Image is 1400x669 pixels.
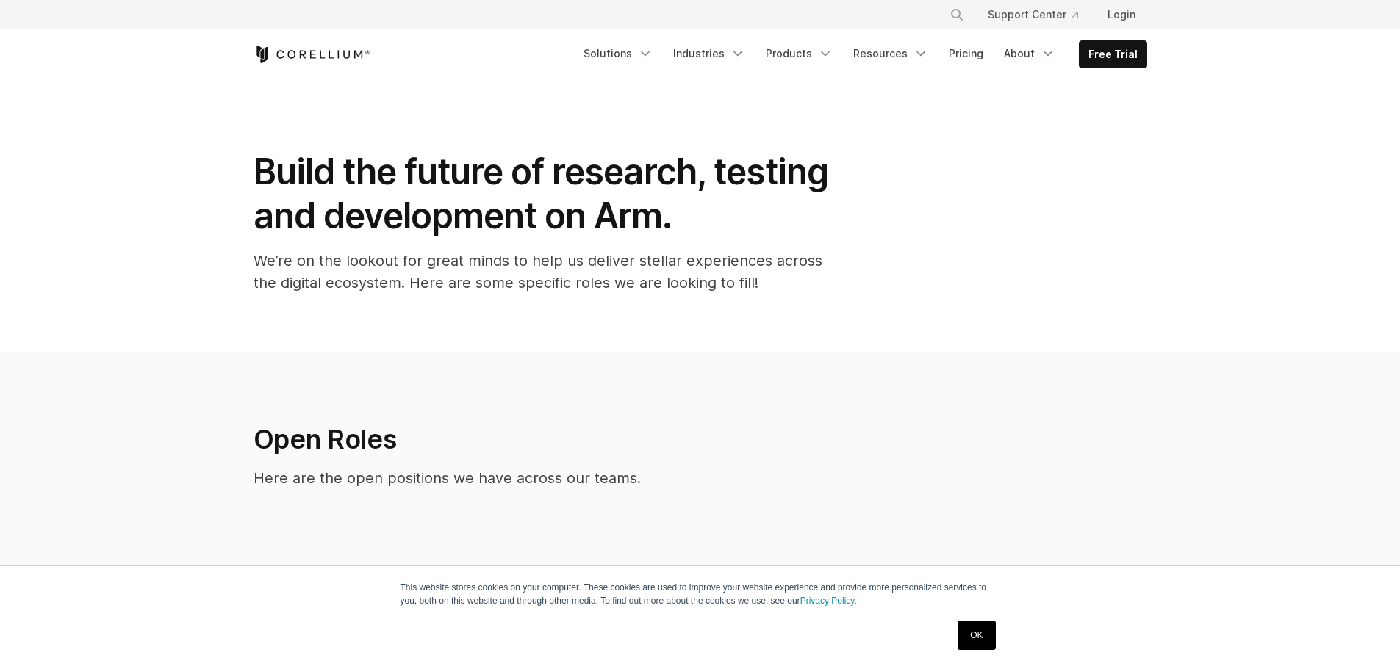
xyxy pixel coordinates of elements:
[254,150,841,238] h1: Build the future of research, testing and development on Arm.
[575,40,661,67] a: Solutions
[401,581,1000,607] p: This website stores cookies on your computer. These cookies are used to improve your website expe...
[844,40,937,67] a: Resources
[976,1,1090,28] a: Support Center
[757,40,841,67] a: Products
[944,1,970,28] button: Search
[254,250,841,294] p: We’re on the lookout for great minds to help us deliver stellar experiences across the digital ec...
[254,467,916,489] p: Here are the open positions we have across our teams.
[958,621,995,650] a: OK
[664,40,754,67] a: Industries
[800,596,857,606] a: Privacy Policy.
[995,40,1064,67] a: About
[575,40,1147,68] div: Navigation Menu
[940,40,992,67] a: Pricing
[254,46,370,63] a: Corellium Home
[932,1,1147,28] div: Navigation Menu
[1080,41,1146,68] a: Free Trial
[254,423,916,455] h2: Open Roles
[1096,1,1147,28] a: Login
